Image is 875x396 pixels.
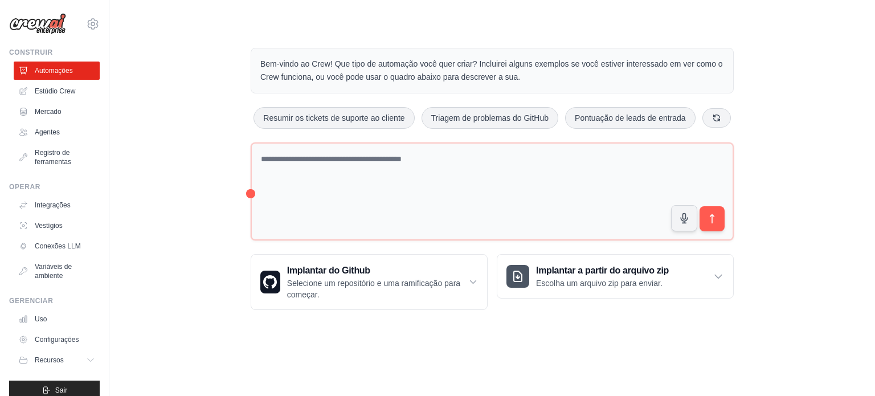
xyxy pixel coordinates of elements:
font: Vestígios [35,222,63,230]
a: Vestígios [14,217,100,235]
a: Estúdio Crew [14,82,100,100]
a: Configurações [14,330,100,349]
font: Estúdio Crew [35,87,75,95]
button: Pontuação de leads de entrada [565,107,696,129]
font: Selecione um repositório e uma ramificação para começar. [287,279,460,299]
button: Resumir os tickets de suporte ao cliente [253,107,414,129]
font: Conexões LLM [35,242,81,250]
font: Uso [35,315,47,323]
button: Recursos [14,351,100,369]
font: Triagem de problemas do GitHub [431,113,549,123]
font: Agentes [35,128,60,136]
font: Recursos [35,356,64,364]
button: Triagem de problemas do GitHub [422,107,558,129]
font: Automações [35,67,73,75]
a: Integrações [14,196,100,214]
font: Resumir os tickets de suporte ao cliente [263,113,404,123]
font: Sair [55,386,67,394]
font: Gerenciar [9,297,53,305]
a: Variáveis de ambiente [14,258,100,285]
a: Automações [14,62,100,80]
font: Implantar do Github [287,266,370,275]
font: Registro de ferramentas [35,149,71,166]
a: Registro de ferramentas [14,144,100,171]
font: Pontuação de leads de entrada [575,113,686,123]
font: Variáveis de ambiente [35,263,72,280]
a: Agentes [14,123,100,141]
a: Conexões LLM [14,237,100,255]
font: Construir [9,48,53,56]
font: Bem-vindo ao Crew! Que tipo de automação você quer criar? Incluirei alguns exemplos se você estiv... [260,59,723,81]
font: Implantar a partir do arquivo zip [536,266,669,275]
font: Operar [9,183,40,191]
font: Escolha um arquivo zip para enviar. [536,279,663,288]
a: Mercado [14,103,100,121]
font: Mercado [35,108,62,116]
font: Configurações [35,336,79,344]
iframe: Widget de bate-papo [818,341,875,396]
font: Integrações [35,201,71,209]
a: Uso [14,310,100,328]
img: Logotipo [9,13,66,35]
